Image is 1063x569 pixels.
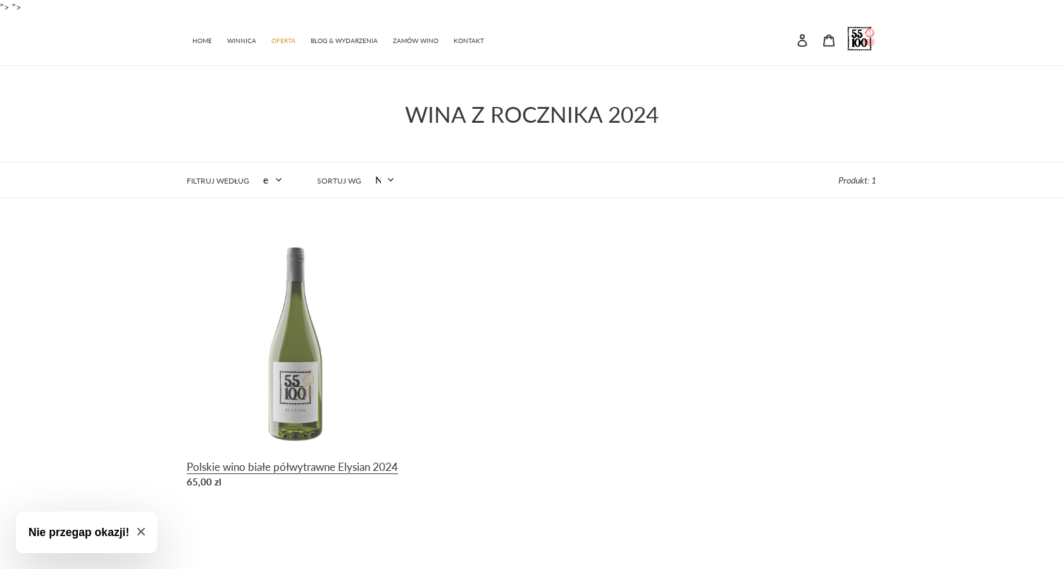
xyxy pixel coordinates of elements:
[838,175,876,185] span: Produkt: 1
[221,30,263,49] a: WINNICA
[393,37,438,45] span: ZAMÓW WINO
[317,175,361,187] label: Sortuj wg
[311,37,378,45] span: BLOG & WYDARZENIA
[271,37,295,45] span: OFERTA
[304,30,384,49] a: BLOG & WYDARZENIA
[187,101,876,127] h1: WINA Z ROCZNIKA 2024
[454,37,484,45] span: KONTAKT
[192,37,212,45] span: HOME
[227,37,256,45] span: WINNICA
[265,30,302,49] a: OFERTA
[187,175,249,187] label: Filtruj według
[447,30,490,49] a: KONTAKT
[387,30,445,49] a: ZAMÓW WINO
[186,30,218,49] a: HOME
